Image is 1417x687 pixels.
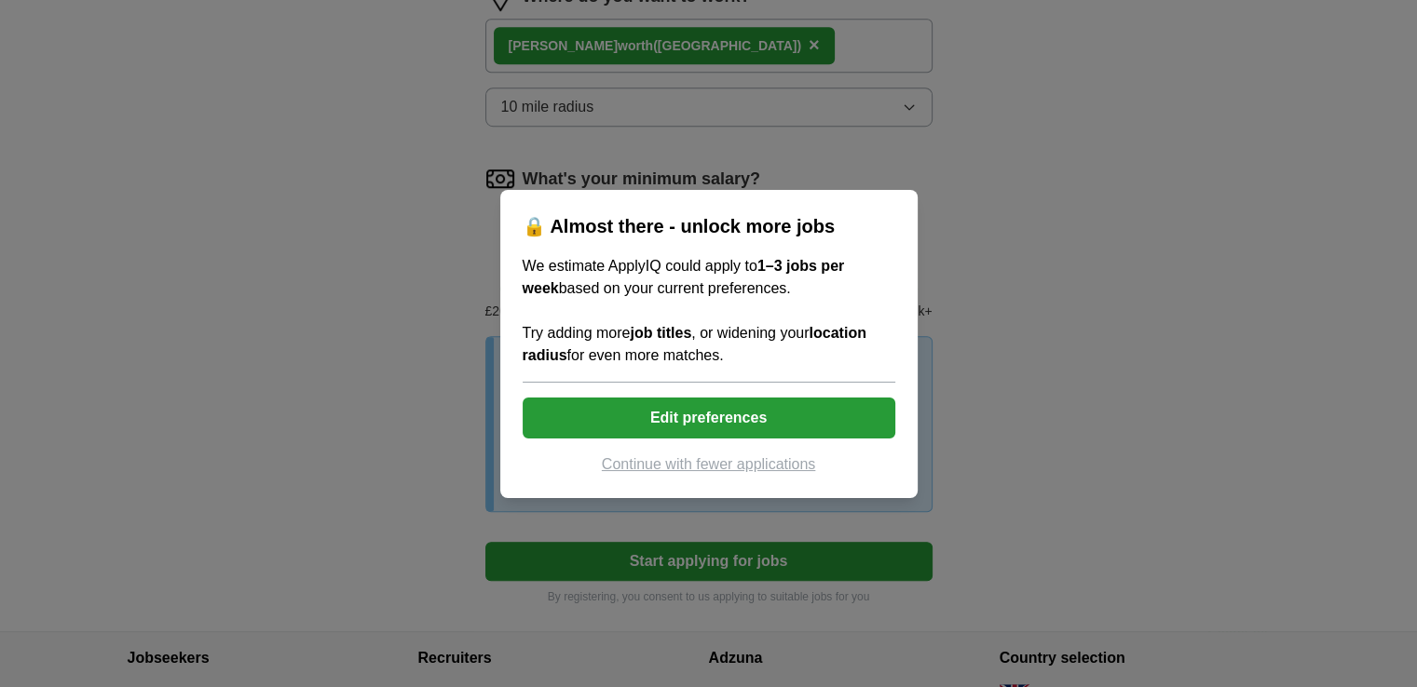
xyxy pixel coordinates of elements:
button: Edit preferences [523,397,895,438]
button: Continue with fewer applications [523,453,895,476]
b: job titles [630,325,691,341]
b: 1–3 jobs per week [523,258,845,296]
b: location radius [523,325,866,363]
span: We estimate ApplyIQ could apply to based on your current preferences. Try adding more , or wideni... [523,258,866,363]
span: 🔒 Almost there - unlock more jobs [523,216,835,236]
